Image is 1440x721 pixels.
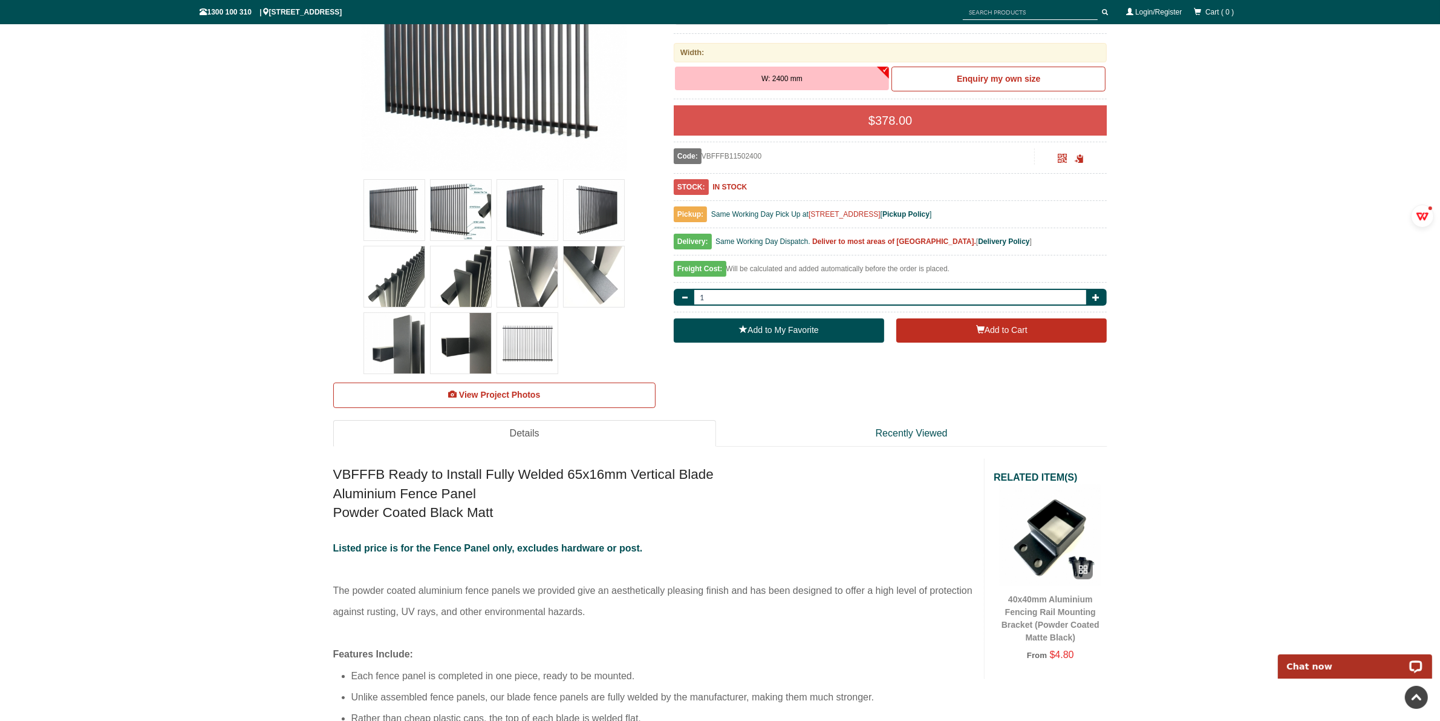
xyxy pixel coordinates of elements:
a: Details [333,420,716,447]
img: VBFFFB - Ready to Install Fully Welded 65x16mm Vertical Blade - Aluminium Fence Panel - Matte Black [364,246,425,307]
img: VBFFFB - Ready to Install Fully Welded 65x16mm Vertical Blade - Aluminium Fence Panel - Matte Black [564,246,624,307]
span: 378.00 [875,114,912,127]
input: SEARCH PRODUCTS [963,5,1098,20]
span: W: 2400 mm [761,74,803,83]
a: Delivery Policy [978,237,1029,246]
span: View Project Photos [459,390,540,400]
span: Same Working Day Dispatch. [715,237,810,246]
img: VBFFFB - Ready to Install Fully Welded 65x16mm Vertical Blade - Aluminium Fence Panel - Matte Black [497,246,558,307]
iframe: LiveChat chat widget [1270,640,1440,679]
img: VBFFFB - Ready to Install Fully Welded 65x16mm Vertical Blade - Aluminium Fence Panel - Matte Black [431,246,491,307]
span: 1300 100 310 | [STREET_ADDRESS] [200,8,342,16]
div: Will be calculated and added automatically before the order is placed. [674,262,1107,283]
span: Cart ( 0 ) [1205,8,1234,16]
a: Click to enlarge and scan to share. [1058,156,1067,164]
img: VBFFFB - Ready to Install Fully Welded 65x16mm Vertical Blade - Aluminium Fence Panel - Matte Black [364,313,425,374]
span: Code: [674,148,702,164]
a: Enquiry my own size [891,67,1106,92]
button: W: 2400 mm [675,67,889,91]
h2: RELATED ITEM(S) [994,471,1107,484]
div: Width: [674,43,1107,62]
a: Pickup Policy [882,210,930,219]
img: VBFFFB - Ready to Install Fully Welded 65x16mm Vertical Blade - Aluminium Fence Panel - Matte Black [431,313,491,374]
li: Each fence panel is completed in one piece, ready to be mounted. [351,665,976,686]
img: 40x40mm Aluminium Fencing Rail Mounting Bracket (Powder Coated Matte Black) - Gate Warehouse [1000,485,1101,586]
span: Same Working Day Pick Up at [ ] [711,210,932,219]
a: Recently Viewed [716,420,1107,447]
img: VBFFFB - Ready to Install Fully Welded 65x16mm Vertical Blade - Aluminium Fence Panel - Matte Black [364,180,425,240]
span: STOCK: [674,179,709,195]
div: [ ] [674,234,1107,255]
span: Click to copy the URL [1075,154,1084,163]
b: Deliver to most areas of [GEOGRAPHIC_DATA]. [812,237,976,246]
span: From [1027,651,1047,660]
h2: VBFFFB Ready to Install Fully Welded 65x16mm Vertical Blade Aluminium Fence Panel Powder Coated B... [333,465,976,522]
span: Pickup: [674,206,707,222]
button: Add to Cart [896,318,1107,343]
img: VBFFFB - Ready to Install Fully Welded 65x16mm Vertical Blade - Aluminium Fence Panel - Matte Black [564,180,624,240]
a: View Project Photos [333,383,656,408]
span: Freight Cost: [674,261,726,277]
p: The powder coated aluminium fence panels we provided give an aesthetically pleasing finish and ha... [333,538,976,644]
span: Delivery: [674,234,712,249]
img: VBFFFB - Ready to Install Fully Welded 65x16mm Vertical Blade - Aluminium Fence Panel - Matte Black [431,180,491,240]
b: IN STOCK [712,183,747,191]
span: Listed price is for the Fence Panel only, excludes hardware or post. [333,543,643,553]
img: VBFFFB - Ready to Install Fully Welded 65x16mm Vertical Blade - Aluminium Fence Panel - Matte Black [497,313,558,374]
a: [STREET_ADDRESS] [809,210,881,219]
a: Add to My Favorite [674,318,884,343]
span: $4.80 [1050,650,1074,660]
img: VBFFFB - Ready to Install Fully Welded 65x16mm Vertical Blade - Aluminium Fence Panel - Matte Black [497,180,558,240]
div: $ [674,105,1107,136]
span: Features Include: [333,649,413,659]
a: 40x40mm Aluminium Fencing Rail Mounting Bracket (Powder Coated Matte Black) [1002,594,1100,642]
div: VBFFFB11502400 [674,148,1035,164]
li: Unlike assembled fence panels, our blade fence panels are fully welded by the manufacturer, makin... [351,686,976,708]
b: Enquiry my own size [957,74,1040,84]
a: Login/Register [1135,8,1182,16]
